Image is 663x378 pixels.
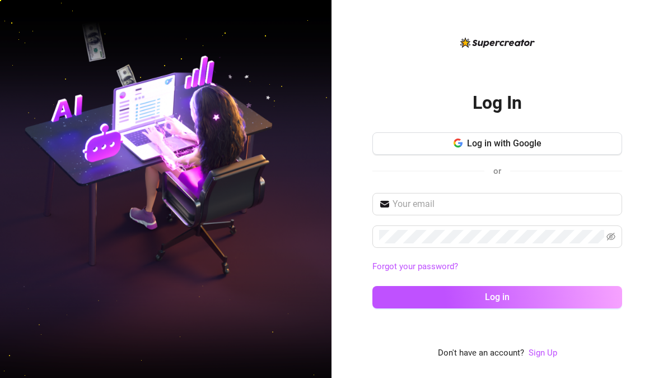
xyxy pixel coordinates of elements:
[493,166,501,176] span: or
[372,261,458,271] a: Forgot your password?
[460,38,535,48] img: logo-BBDzfeDw.svg
[529,348,557,358] a: Sign Up
[606,232,615,241] span: eye-invisible
[372,260,622,274] a: Forgot your password?
[438,347,524,360] span: Don't have an account?
[485,292,510,302] span: Log in
[372,132,622,155] button: Log in with Google
[529,347,557,360] a: Sign Up
[372,286,622,308] button: Log in
[473,91,522,114] h2: Log In
[467,138,541,149] span: Log in with Google
[393,197,615,211] input: Your email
